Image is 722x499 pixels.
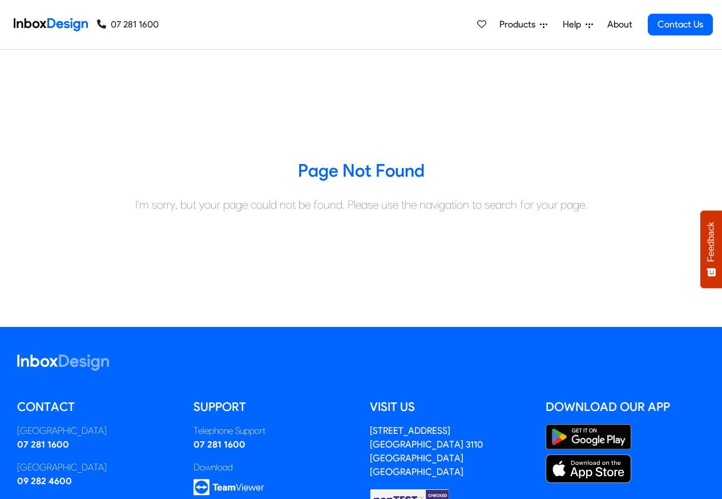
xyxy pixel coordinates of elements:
[193,479,264,496] img: logo_teamviewer.svg
[558,13,598,36] a: Help
[604,13,635,36] a: About
[700,210,722,288] button: Feedback - Show survey
[9,196,713,213] div: I'm sorry, but your page could not be found. Please use the navigation to search for your page.
[546,424,631,450] img: Google Play Store
[193,461,353,474] div: Download
[17,461,176,474] div: [GEOGRAPHIC_DATA]
[370,425,483,477] address: [STREET_ADDRESS] [GEOGRAPHIC_DATA] 3110 [GEOGRAPHIC_DATA] [GEOGRAPHIC_DATA]
[17,424,176,438] div: [GEOGRAPHIC_DATA]
[546,454,631,483] img: Apple App Store
[17,354,109,371] img: logo_inboxdesign_white.svg
[648,14,713,35] a: Contact Us
[370,398,529,416] h5: Visit us
[17,398,176,416] h5: Contact
[17,439,69,450] a: 07 281 1600
[563,18,586,31] span: Help
[193,439,245,450] a: 07 281 1600
[193,398,353,416] h5: Support
[97,18,159,31] a: 07 281 1600
[370,425,483,477] a: [STREET_ADDRESS][GEOGRAPHIC_DATA] 3110[GEOGRAPHIC_DATA][GEOGRAPHIC_DATA]
[193,424,353,438] div: Telephone Support
[546,398,705,416] h5: Download our App
[17,476,72,486] a: 09 282 4600
[706,222,716,262] span: Feedback
[499,18,540,31] span: Products
[495,13,552,36] a: Products
[9,159,713,182] h3: Page Not Found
